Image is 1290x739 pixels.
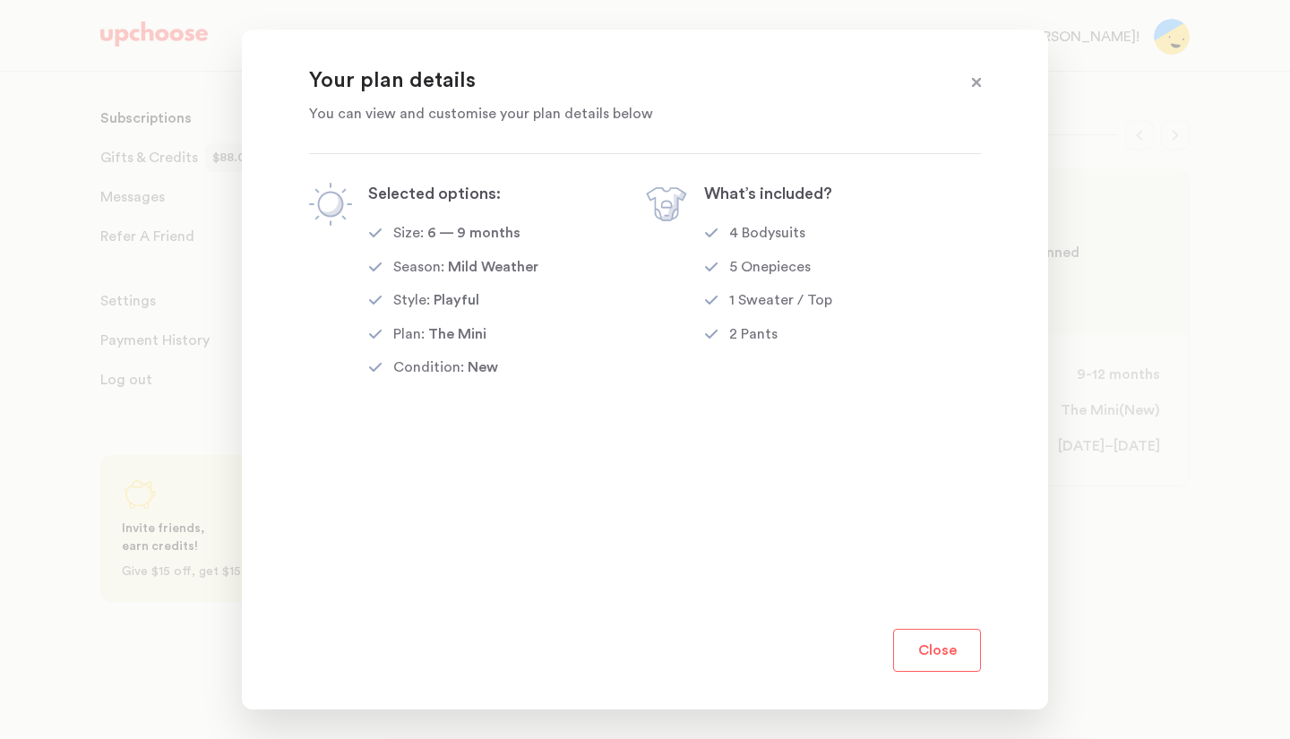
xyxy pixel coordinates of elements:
[729,325,778,347] div: 2 Pants
[434,293,479,307] span: Playful
[393,260,444,274] p: Season:
[368,183,538,204] p: Selected options:
[309,67,936,96] p: Your plan details
[704,183,832,204] p: What’s included?
[428,327,486,341] span: The Mini
[393,360,464,374] p: Condition:
[729,291,832,313] div: 1 Sweater / Top
[393,293,430,307] p: Style:
[893,629,981,672] button: Close
[309,103,936,125] p: You can view and customise your plan details below
[393,327,425,341] p: Plan:
[468,360,498,374] span: New
[448,260,538,274] span: Mild Weather
[729,258,811,279] div: 5 Onepieces
[427,226,520,240] span: 6 — 9 months
[729,224,805,245] div: 4 Bodysuits
[393,226,424,240] p: Size:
